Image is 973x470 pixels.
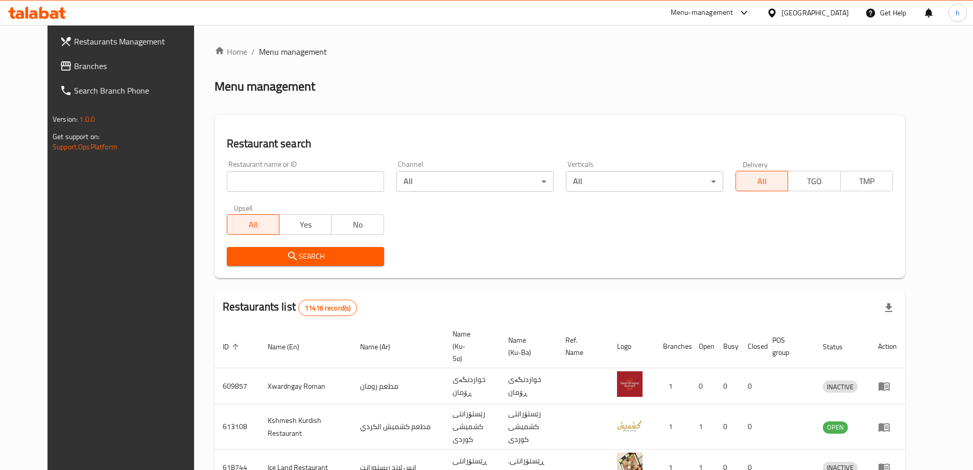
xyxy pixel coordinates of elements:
[655,405,691,450] td: 1
[74,35,202,48] span: Restaurants Management
[74,60,202,72] span: Branches
[740,368,764,405] td: 0
[823,341,856,353] span: Status
[823,421,848,433] span: OPEN
[234,204,253,211] label: Upsell
[655,368,691,405] td: 1
[53,113,78,126] span: Version:
[772,334,802,359] span: POS group
[740,405,764,450] td: 0
[453,328,488,365] span: Name (Ku-So)
[740,174,784,189] span: All
[565,334,597,359] span: Ref. Name
[227,171,384,192] input: Search for restaurant name or ID..
[227,136,893,151] h2: Restaurant search
[52,29,210,54] a: Restaurants Management
[360,341,404,353] span: Name (Ar)
[878,421,897,433] div: Menu
[878,380,897,392] div: Menu
[298,300,357,316] div: Total records count
[609,325,655,368] th: Logo
[259,46,327,58] span: Menu management
[691,405,715,450] td: 1
[299,303,357,313] span: 11416 record(s)
[740,325,764,368] th: Closed
[823,381,858,393] span: INACTIVE
[840,171,893,191] button: TMP
[671,7,733,19] div: Menu-management
[79,113,95,126] span: 1.0.0
[259,368,352,405] td: Xwardngay Roman
[215,368,259,405] td: 609857
[743,161,768,168] label: Delivery
[870,325,905,368] th: Action
[223,341,242,353] span: ID
[235,250,376,263] span: Search
[617,371,643,397] img: Xwardngay Roman
[792,174,836,189] span: TGO
[227,247,384,266] button: Search
[268,341,313,353] span: Name (En)
[715,368,740,405] td: 0
[956,7,960,18] span: h
[566,171,723,192] div: All
[508,334,545,359] span: Name (Ku-Ba)
[655,325,691,368] th: Branches
[74,84,202,97] span: Search Branch Phone
[251,46,255,58] li: /
[444,368,500,405] td: خواردنگەی ڕۆمان
[331,214,384,235] button: No
[215,46,905,58] nav: breadcrumb
[215,46,247,58] a: Home
[845,174,889,189] span: TMP
[223,299,358,316] h2: Restaurants list
[500,405,557,450] td: رێستۆرانتی کشمیشى كوردى
[444,405,500,450] td: رێستۆرانتی کشمیشى كوردى
[215,78,315,95] h2: Menu management
[396,171,554,192] div: All
[876,296,901,320] div: Export file
[231,217,275,232] span: All
[715,325,740,368] th: Busy
[781,7,849,18] div: [GEOGRAPHIC_DATA]
[691,325,715,368] th: Open
[352,405,444,450] td: مطعم كشميش الكردي
[617,412,643,438] img: Kshmesh Kurdish Restaurant
[352,368,444,405] td: مطعم رومان
[500,368,557,405] td: خواردنگەی ڕۆمان
[52,78,210,103] a: Search Branch Phone
[52,54,210,78] a: Branches
[715,405,740,450] td: 0
[735,171,788,191] button: All
[788,171,840,191] button: TGO
[259,405,352,450] td: Kshmesh Kurdish Restaurant
[283,217,327,232] span: Yes
[53,130,100,143] span: Get support on:
[53,140,117,153] a: Support.OpsPlatform
[227,214,279,235] button: All
[691,368,715,405] td: 0
[336,217,379,232] span: No
[215,405,259,450] td: 613108
[279,214,331,235] button: Yes
[823,381,858,393] div: INACTIVE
